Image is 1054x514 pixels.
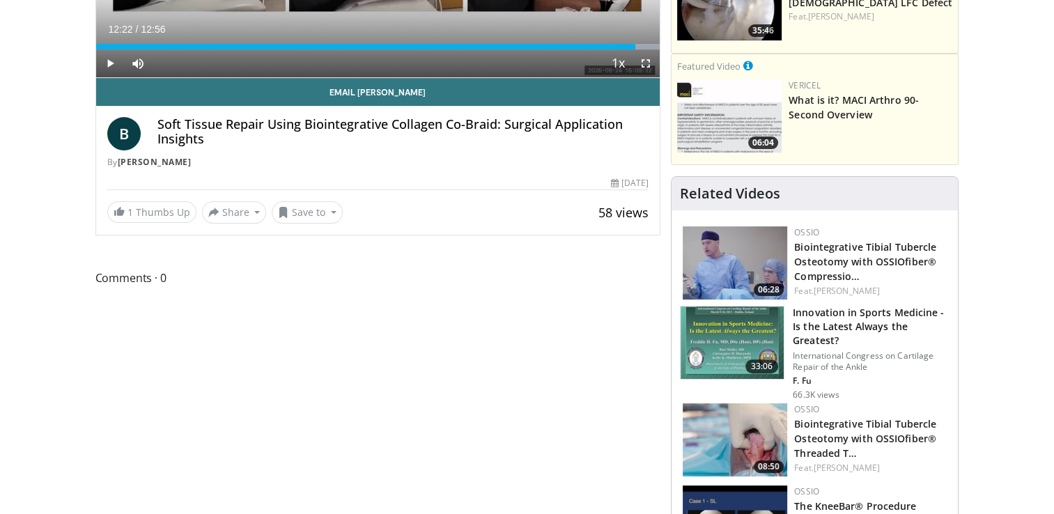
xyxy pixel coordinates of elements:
a: 08:50 [683,403,787,476]
button: Save to [272,201,343,224]
p: F. Fu [793,375,950,387]
span: 08:50 [754,460,784,473]
h4: Related Videos [680,185,780,202]
div: By [107,156,649,169]
a: What is it? MACI Arthro 90-Second Overview [789,93,919,121]
button: Playback Rate [604,49,632,77]
button: Mute [124,49,152,77]
span: / [136,24,139,35]
a: [PERSON_NAME] [808,10,874,22]
button: Play [96,49,124,77]
p: 66.3K views [793,389,839,400]
span: 35:46 [748,24,778,37]
a: 06:28 [683,226,787,299]
img: aa6cc8ed-3dbf-4b6a-8d82-4a06f68b6688.150x105_q85_crop-smart_upscale.jpg [677,79,782,153]
a: OSSIO [794,485,819,497]
div: Progress Bar [96,44,660,49]
a: B [107,117,141,150]
span: 06:28 [754,283,784,296]
img: 2fac5f83-3fa8-46d6-96c1-ffb83ee82a09.150x105_q85_crop-smart_upscale.jpg [683,226,787,299]
h3: Innovation in Sports Medicine - Is the Latest Always the Greatest? [793,306,950,348]
span: 12:22 [109,24,133,35]
span: 06:04 [748,137,778,149]
span: 1 [127,205,133,219]
a: 33:06 Innovation in Sports Medicine - Is the Latest Always the Greatest? International Congress o... [680,306,950,400]
a: Biointegrative Tibial Tubercle Osteotomy with OSSIOfiber® Compressio… [794,240,936,283]
div: Feat. [794,285,947,297]
span: 33:06 [745,359,779,373]
button: Fullscreen [632,49,660,77]
a: 1 Thumbs Up [107,201,196,223]
div: Feat. [789,10,952,23]
a: OSSIO [794,403,819,415]
a: 06:04 [677,79,782,153]
div: [DATE] [611,177,649,189]
img: Title_Dublin_VuMedi_1.jpg.150x105_q85_crop-smart_upscale.jpg [681,306,784,379]
span: Comments 0 [95,269,661,287]
a: Biointegrative Tibial Tubercle Osteotomy with OSSIOfiber® Threaded T… [794,417,936,460]
a: Email [PERSON_NAME] [96,78,660,106]
img: 14934b67-7d06-479f-8b24-1e3c477188f5.150x105_q85_crop-smart_upscale.jpg [683,403,787,476]
h4: Soft Tissue Repair Using Biointegrative Collagen Co-Braid: Surgical Application Insights [157,117,649,147]
a: [PERSON_NAME] [814,462,880,474]
button: Share [202,201,267,224]
p: International Congress on Cartilage Repair of the Ankle [793,350,950,373]
a: [PERSON_NAME] [814,285,880,297]
a: OSSIO [794,226,819,238]
span: 58 views [598,204,649,221]
div: Feat. [794,462,947,474]
small: Featured Video [677,60,741,72]
a: Vericel [789,79,821,91]
a: [PERSON_NAME] [118,156,192,168]
span: 12:56 [141,24,165,35]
